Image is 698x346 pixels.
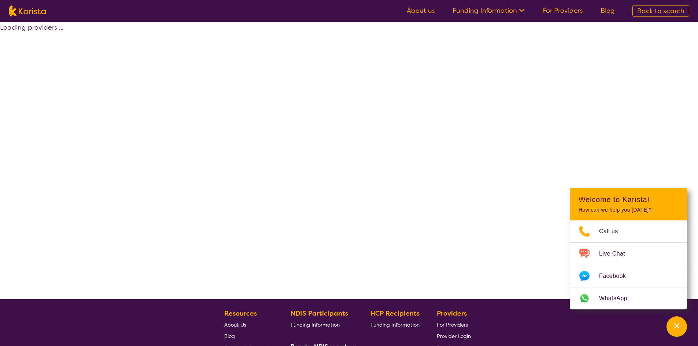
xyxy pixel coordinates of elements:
span: Live Chat [599,248,634,259]
img: Karista logo [9,5,46,16]
a: Funding Information [291,319,354,330]
span: About Us [224,321,246,328]
b: Resources [224,309,257,318]
button: Channel Menu [666,316,687,337]
ul: Choose channel [570,220,687,309]
span: Provider Login [437,333,471,339]
a: Blog [224,330,273,342]
b: HCP Recipients [370,309,420,318]
h2: Welcome to Karista! [579,195,678,204]
a: Funding Information [453,6,525,15]
a: Funding Information [370,319,420,330]
span: Funding Information [291,321,340,328]
span: Facebook [599,271,635,282]
a: About Us [224,319,273,330]
span: Back to search [637,7,684,15]
a: Blog [601,6,615,15]
p: How can we help you [DATE]? [579,207,678,213]
b: NDIS Participants [291,309,348,318]
a: For Providers [437,319,471,330]
span: For Providers [437,321,468,328]
a: Provider Login [437,330,471,342]
a: Web link opens in a new tab. [570,287,687,309]
span: Funding Information [370,321,420,328]
a: About us [407,6,435,15]
div: Channel Menu [570,188,687,309]
span: Call us [599,226,627,237]
a: Back to search [632,5,689,17]
a: For Providers [542,6,583,15]
span: WhatsApp [599,293,636,304]
b: Providers [437,309,467,318]
span: Blog [224,333,235,339]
